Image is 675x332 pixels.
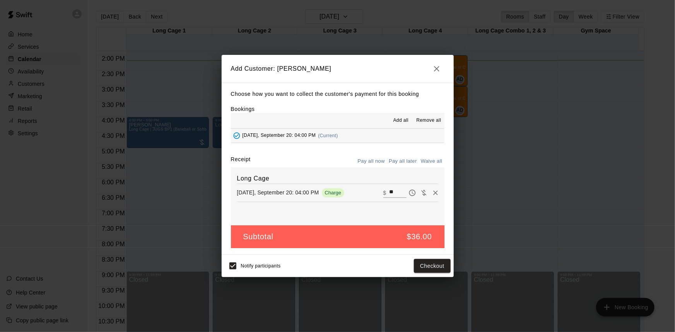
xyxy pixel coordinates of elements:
[243,133,316,138] span: [DATE], September 20: 04:00 PM
[237,189,319,196] p: [DATE], September 20: 04:00 PM
[393,117,409,124] span: Add all
[231,129,444,143] button: Added - Collect Payment[DATE], September 20: 04:00 PM(Current)
[231,106,255,112] label: Bookings
[418,189,430,196] span: Waive payment
[414,259,450,273] button: Checkout
[383,189,386,197] p: $
[407,189,418,196] span: Pay later
[322,190,345,196] span: Charge
[231,130,243,141] button: Added - Collect Payment
[356,155,387,167] button: Pay all now
[318,133,338,138] span: (Current)
[222,55,454,83] h2: Add Customer: [PERSON_NAME]
[407,232,432,242] h5: $36.00
[388,114,413,127] button: Add all
[387,155,419,167] button: Pay all later
[231,89,444,99] p: Choose how you want to collect the customer's payment for this booking
[231,155,251,167] label: Receipt
[413,114,444,127] button: Remove all
[416,117,441,124] span: Remove all
[243,232,273,242] h5: Subtotal
[237,174,438,184] h6: Long Cage
[419,155,444,167] button: Waive all
[430,187,441,199] button: Remove
[241,263,281,269] span: Notify participants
